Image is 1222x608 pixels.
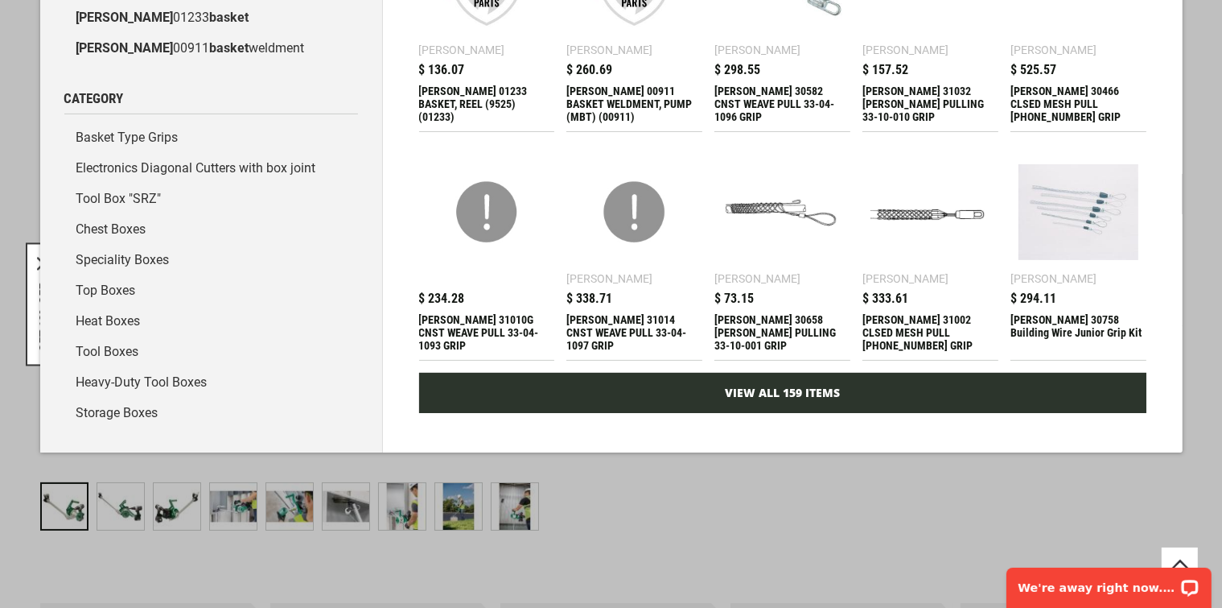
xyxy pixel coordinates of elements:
div: Greenlee 00911 BASKET WELDMENT, PUMP (MBT) (00911) [566,85,702,123]
a: GREENLEE 31002 CLSED MESH PULL 33-01-027 GRIP [PERSON_NAME] $ 333.61 [PERSON_NAME] 31002 CLSED ME... [862,144,998,360]
div: [PERSON_NAME] [714,273,800,284]
div: GREENLEE 31002 CLSED MESH PULL 33-01-027 GRIP [862,313,998,352]
img: GREENLEE 31002 CLSED MESH PULL 33-01-027 GRIP [870,152,990,272]
img: Greenlee 31010G CNST WEAVE PULL 33-04-1093 GRIP [427,152,547,272]
div: [PERSON_NAME] [1010,273,1097,284]
svg: close icon [37,257,50,270]
a: Electronics Diagonal Cutters with box joint [64,153,358,184]
a: [PERSON_NAME]01233basket [64,2,358,33]
a: Basket Type Grips [64,122,358,153]
div: Greenlee 01233 BASKET, REEL (9525) (01233) [419,85,555,123]
a: Chest Boxes [64,214,358,245]
div: [PERSON_NAME] [862,273,948,284]
b: basket [210,40,249,56]
div: [PERSON_NAME] [1010,44,1097,56]
div: [PERSON_NAME] [566,44,652,56]
div: GREENLEE 30466 CLSED MESH PULL 33-01-030 GRIP [1010,85,1146,123]
span: $ 234.28 [419,292,465,305]
img: GREENLEE 30658 SLACK PULLING 33-10-001 GRIP [722,152,842,272]
a: Heavy-Duty Tool Boxes [64,367,358,398]
a: GREENLEE 31014 CNST WEAVE PULL 33-04-1097 GRIP [PERSON_NAME] $ 338.71 [PERSON_NAME] 31014 CNST WE... [566,144,702,360]
span: $ 73.15 [714,292,754,305]
a: Top Boxes [64,275,358,306]
a: [PERSON_NAME]00911basketweldment [64,33,358,64]
a: Speciality Boxes [64,245,358,275]
b: basket [210,10,249,25]
a: Greenlee 31010G CNST WEAVE PULL 33-04-1093 GRIP $ 234.28 [PERSON_NAME] 31010G CNST WEAVE PULL 33-... [419,144,555,360]
div: GREENLEE 30758 Building Wire Junior Grip Kit [1010,313,1146,352]
iframe: LiveChat chat widget [996,557,1222,608]
b: [PERSON_NAME] [76,10,174,25]
div: Greenlee 31010G CNST WEAVE PULL 33-04-1093 GRIP [419,313,555,352]
span: $ 333.61 [862,292,908,305]
span: $ 525.57 [1010,64,1056,77]
img: GREENLEE 31014 CNST WEAVE PULL 33-04-1097 GRIP [574,152,694,272]
div: GREENLEE 30582 CNST WEAVE PULL 33-04-1096 GRIP [714,85,850,123]
div: GREENLEE 31032 SLACK PULLING 33-10-010 GRIP [862,85,998,123]
span: Category [64,92,124,105]
span: $ 136.07 [419,64,465,77]
a: GREENLEE 30758 Building Wire Junior Grip Kit [PERSON_NAME] $ 294.11 [PERSON_NAME] 30758 Building ... [1010,144,1146,360]
a: Tool Boxes [64,337,358,367]
span: $ 294.11 [1010,292,1056,305]
div: [PERSON_NAME] [862,44,948,56]
span: $ 157.52 [862,64,908,77]
a: GREENLEE 30658 SLACK PULLING 33-10-001 GRIP [PERSON_NAME] $ 73.15 [PERSON_NAME] 30658 [PERSON_NAM... [714,144,850,360]
span: $ 260.69 [566,64,612,77]
span: $ 338.71 [566,292,612,305]
div: [PERSON_NAME] [419,44,505,56]
button: Close [37,257,50,270]
a: Tool Box "SRZ" [64,184,358,214]
div: [PERSON_NAME] [566,273,652,284]
div: [PERSON_NAME] [714,44,800,56]
b: [PERSON_NAME] [76,40,174,56]
a: Heat Boxes [64,306,358,337]
img: GREENLEE 30758 Building Wire Junior Grip Kit [1018,152,1138,272]
span: $ 298.55 [714,64,760,77]
div: GREENLEE 31014 CNST WEAVE PULL 33-04-1097 GRIP [566,313,702,352]
a: Storage Boxes [64,398,358,428]
div: GREENLEE 30658 SLACK PULLING 33-10-001 GRIP [714,313,850,352]
button: GET 10% OFF [37,283,50,351]
a: View All 159 Items [419,373,1146,413]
